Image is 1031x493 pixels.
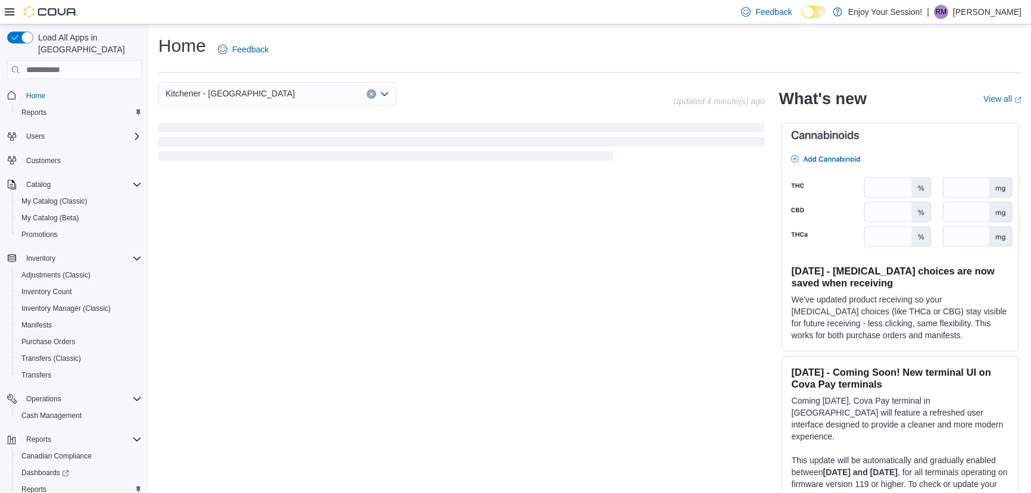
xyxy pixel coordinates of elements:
[17,368,142,382] span: Transfers
[21,320,52,330] span: Manifests
[26,394,61,404] span: Operations
[26,132,45,141] span: Users
[21,89,50,103] a: Home
[17,301,115,316] a: Inventory Manager (Classic)
[26,254,55,263] span: Inventory
[792,366,1009,390] h3: [DATE] - Coming Soon! New terminal UI on Cova Pay terminals
[21,432,56,447] button: Reports
[927,5,929,19] p: |
[802,6,827,18] input: Dark Mode
[983,94,1021,104] a: View allExternal link
[17,318,57,332] a: Manifests
[21,392,142,406] span: Operations
[21,108,46,117] span: Reports
[21,354,81,363] span: Transfers (Classic)
[17,408,86,423] a: Cash Management
[12,193,146,210] button: My Catalog (Classic)
[380,89,389,99] button: Open list of options
[934,5,948,19] div: Rahil Mansuri
[12,104,146,121] button: Reports
[17,194,142,208] span: My Catalog (Classic)
[17,351,142,366] span: Transfers (Classic)
[213,38,273,61] a: Feedback
[21,88,142,102] span: Home
[17,335,80,349] a: Purchase Orders
[21,468,69,478] span: Dashboards
[26,180,51,189] span: Catalog
[21,129,49,143] button: Users
[17,368,56,382] a: Transfers
[17,466,74,480] a: Dashboards
[17,268,142,282] span: Adjustments (Classic)
[17,285,77,299] a: Inventory Count
[232,43,268,55] span: Feedback
[12,333,146,350] button: Purchase Orders
[21,304,111,313] span: Inventory Manager (Classic)
[21,370,51,380] span: Transfers
[17,268,95,282] a: Adjustments (Classic)
[12,448,146,464] button: Canadian Compliance
[26,435,51,444] span: Reports
[936,5,947,19] span: RM
[17,285,142,299] span: Inventory Count
[953,5,1021,19] p: [PERSON_NAME]
[1014,96,1021,104] svg: External link
[792,395,1009,442] p: Coming [DATE], Cova Pay terminal in [GEOGRAPHIC_DATA] will feature a refreshed user interface des...
[17,301,142,316] span: Inventory Manager (Classic)
[802,18,802,19] span: Dark Mode
[17,318,142,332] span: Manifests
[21,213,79,223] span: My Catalog (Beta)
[17,194,92,208] a: My Catalog (Classic)
[21,129,142,143] span: Users
[2,152,146,169] button: Customers
[2,250,146,267] button: Inventory
[12,210,146,226] button: My Catalog (Beta)
[26,156,61,166] span: Customers
[779,89,867,108] h2: What's new
[17,351,86,366] a: Transfers (Classic)
[12,226,146,243] button: Promotions
[17,227,63,242] a: Promotions
[17,211,84,225] a: My Catalog (Beta)
[2,128,146,145] button: Users
[21,196,88,206] span: My Catalog (Classic)
[12,300,146,317] button: Inventory Manager (Classic)
[21,230,58,239] span: Promotions
[367,89,376,99] button: Clear input
[12,283,146,300] button: Inventory Count
[12,407,146,424] button: Cash Management
[17,449,142,463] span: Canadian Compliance
[21,153,142,168] span: Customers
[17,105,51,120] a: Reports
[21,177,142,192] span: Catalog
[21,154,65,168] a: Customers
[17,466,142,480] span: Dashboards
[21,392,66,406] button: Operations
[21,251,142,266] span: Inventory
[2,431,146,448] button: Reports
[848,5,923,19] p: Enjoy Your Session!
[12,350,146,367] button: Transfers (Classic)
[24,6,77,18] img: Cova
[17,105,142,120] span: Reports
[2,176,146,193] button: Catalog
[12,464,146,481] a: Dashboards
[17,449,96,463] a: Canadian Compliance
[2,86,146,104] button: Home
[755,6,792,18] span: Feedback
[12,367,146,383] button: Transfers
[26,91,45,101] span: Home
[21,270,90,280] span: Adjustments (Classic)
[17,227,142,242] span: Promotions
[17,408,142,423] span: Cash Management
[33,32,142,55] span: Load All Apps in [GEOGRAPHIC_DATA]
[12,267,146,283] button: Adjustments (Classic)
[823,467,898,477] strong: [DATE] and [DATE]
[158,125,765,163] span: Loading
[158,34,206,58] h1: Home
[21,337,76,347] span: Purchase Orders
[673,96,764,106] p: Updated 4 minute(s) ago
[21,411,82,420] span: Cash Management
[21,432,142,447] span: Reports
[21,177,55,192] button: Catalog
